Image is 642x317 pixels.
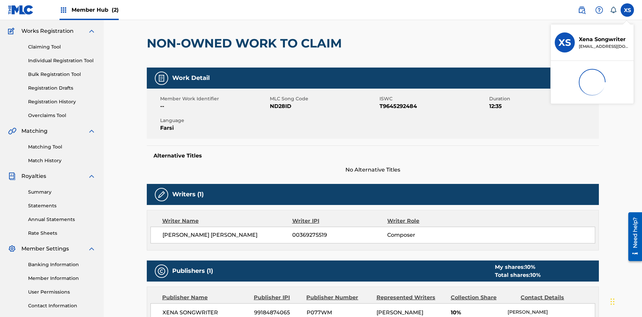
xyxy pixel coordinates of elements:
span: XENA SONGWRITER [163,309,249,317]
img: Work Detail [157,74,166,82]
a: User Permissions [28,289,96,296]
span: 10 % [530,272,541,278]
div: Help [593,3,606,17]
a: Summary [28,189,96,196]
a: Rate Sheets [28,230,96,237]
span: Farsi [160,124,268,132]
p: Xena Songwriter [579,35,630,43]
iframe: Resource Center [623,210,642,265]
img: expand [88,127,96,135]
div: Total shares: [495,271,541,279]
div: Represented Writers [377,294,446,302]
h5: Writers (1) [172,191,204,198]
a: Banking Information [28,261,96,268]
a: Annual Statements [28,216,96,223]
div: Writer Name [162,217,292,225]
span: Member Settings [21,245,69,253]
div: Writer Role [387,217,474,225]
img: MLC Logo [8,5,34,15]
h5: Work Detail [172,74,210,82]
span: Works Registration [21,27,74,35]
h5: Publishers (1) [172,267,213,275]
h3: XS [558,37,571,48]
span: MLC Song Code [270,95,378,102]
span: 10% [451,309,503,317]
p: [PERSON_NAME] [508,309,595,316]
span: 10 % [525,264,535,270]
span: P077WM [307,309,371,317]
span: XS [624,6,631,14]
img: Matching [8,127,16,135]
img: Publishers [157,267,166,275]
img: expand [88,172,96,180]
a: Public Search [575,3,588,17]
span: Royalties [21,172,46,180]
img: Works Registration [8,27,17,35]
span: Member Work Identifier [160,95,268,102]
div: Writer IPI [292,217,388,225]
span: -- [160,102,268,110]
span: 12:35 [489,102,597,110]
span: Member Hub [72,6,119,14]
a: Registration History [28,98,96,105]
img: expand [88,245,96,253]
span: Matching [21,127,47,135]
div: Drag [611,292,615,312]
a: Registration Drafts [28,85,96,92]
a: Individual Registration Tool [28,57,96,64]
span: Language [160,117,268,124]
img: Top Rightsholders [60,6,68,14]
a: Bulk Registration Tool [28,71,96,78]
img: Member Settings [8,245,16,253]
span: 99184874065 [254,309,302,317]
a: Contact Information [28,302,96,309]
div: My shares: [495,263,541,271]
div: User Menu [621,3,634,17]
p: xenasongwriter@gmail.com [579,43,630,49]
img: expand [88,27,96,35]
img: Writers [157,191,166,199]
a: Matching Tool [28,143,96,150]
span: No Alternative Titles [147,166,599,174]
a: Statements [28,202,96,209]
span: Composer [387,231,474,239]
h2: NON-OWNED WORK TO CLAIM [147,36,345,51]
span: 00369275519 [292,231,387,239]
span: [PERSON_NAME] [PERSON_NAME] [163,231,292,239]
img: preloader [574,64,610,100]
img: Royalties [8,172,16,180]
span: T9645292484 [380,102,488,110]
a: Claiming Tool [28,43,96,50]
div: Contact Details [521,294,585,302]
span: ISWC [380,95,488,102]
div: Publisher Number [306,294,371,302]
span: ND28ID [270,102,378,110]
a: Overclaims Tool [28,112,96,119]
iframe: Chat Widget [609,285,642,317]
a: Member Information [28,275,96,282]
h5: Alternative Titles [153,152,592,159]
img: help [595,6,603,14]
span: Duration [489,95,597,102]
div: Collection Share [451,294,516,302]
div: Publisher Name [162,294,249,302]
div: Notifications [610,7,617,13]
span: (2) [112,7,119,13]
img: search [578,6,586,14]
div: Publisher IPI [254,294,301,302]
a: Match History [28,157,96,164]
